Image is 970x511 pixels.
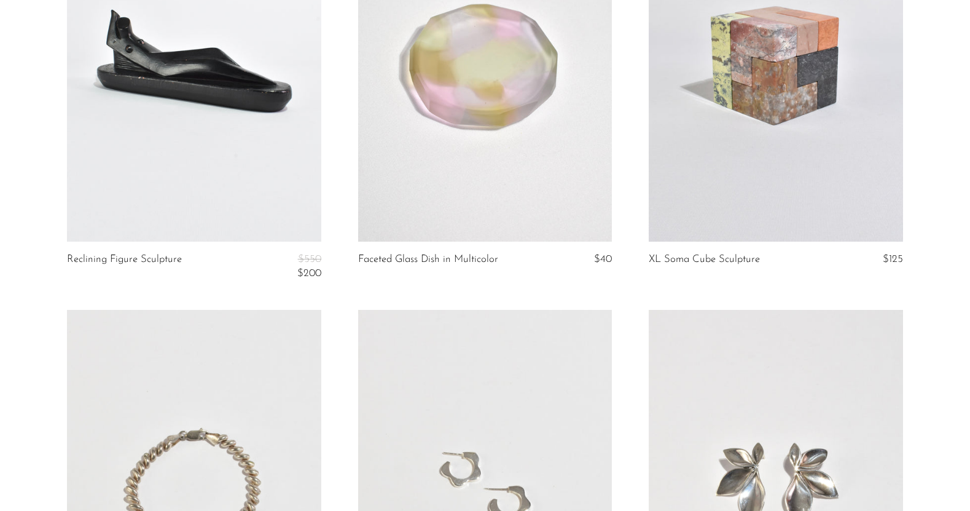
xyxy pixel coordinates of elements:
a: Faceted Glass Dish in Multicolor [358,254,498,265]
a: XL Soma Cube Sculpture [649,254,760,265]
span: $125 [883,254,903,264]
span: $200 [297,268,321,279]
span: $40 [594,254,612,264]
span: $550 [298,254,321,264]
a: Reclining Figure Sculpture [67,254,182,279]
